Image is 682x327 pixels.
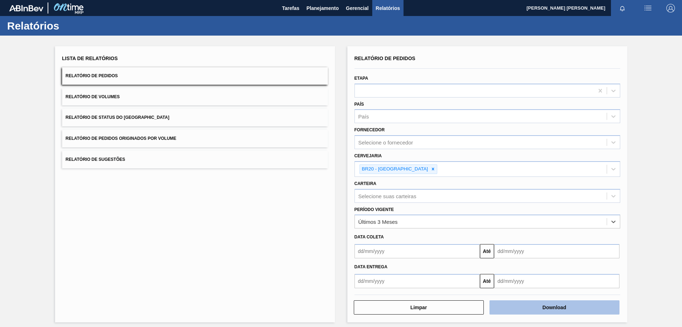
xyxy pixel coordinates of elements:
input: dd/mm/yyyy [354,274,480,288]
button: Notificações [611,3,634,13]
img: Logout [666,4,675,12]
div: Selecione o fornecedor [358,139,413,146]
span: Relatório de Volumes [66,94,120,99]
span: Relatório de Sugestões [66,157,125,162]
label: Carteira [354,181,377,186]
button: Relatório de Pedidos Originados por Volume [62,130,328,147]
span: Lista de Relatórios [62,56,118,61]
input: dd/mm/yyyy [354,244,480,258]
span: Data coleta [354,234,384,239]
label: Cervejaria [354,153,382,158]
button: Relatório de Status do [GEOGRAPHIC_DATA] [62,109,328,126]
span: Planejamento [307,4,339,12]
div: País [358,114,369,120]
label: Etapa [354,76,368,81]
img: userActions [644,4,652,12]
button: Até [480,244,494,258]
label: Período Vigente [354,207,394,212]
span: Relatório de Status do [GEOGRAPHIC_DATA] [66,115,169,120]
button: Limpar [354,300,484,315]
div: Selecione suas carteiras [358,193,416,199]
input: dd/mm/yyyy [494,244,619,258]
button: Download [489,300,619,315]
button: Relatório de Volumes [62,88,328,106]
span: Data entrega [354,264,388,269]
span: Relatórios [376,4,400,12]
div: BR20 - [GEOGRAPHIC_DATA] [360,165,429,174]
button: Relatório de Sugestões [62,151,328,168]
span: Gerencial [346,4,369,12]
img: TNhmsLtSVTkK8tSr43FrP2fwEKptu5GPRR3wAAAABJRU5ErkJggg== [9,5,43,11]
h1: Relatórios [7,22,133,30]
button: Relatório de Pedidos [62,67,328,85]
span: Tarefas [282,4,299,12]
label: País [354,102,364,107]
span: Relatório de Pedidos [354,56,416,61]
div: Últimos 3 Meses [358,219,398,225]
button: Até [480,274,494,288]
label: Fornecedor [354,127,385,132]
span: Relatório de Pedidos [66,73,118,78]
span: Relatório de Pedidos Originados por Volume [66,136,177,141]
input: dd/mm/yyyy [494,274,619,288]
